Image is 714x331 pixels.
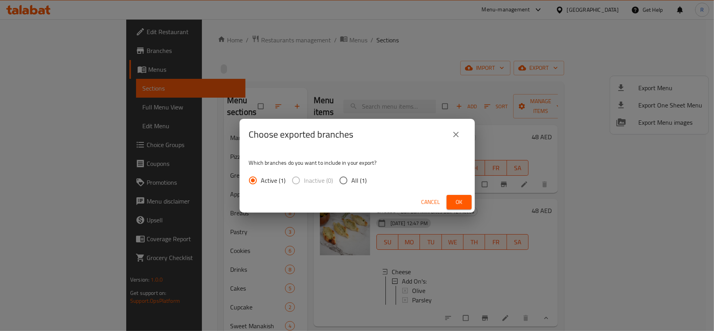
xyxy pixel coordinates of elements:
span: All (1) [352,176,367,185]
h2: Choose exported branches [249,128,354,141]
button: close [447,125,465,144]
p: Which branches do you want to include in your export? [249,159,465,167]
span: Inactive (0) [304,176,333,185]
span: Active (1) [261,176,286,185]
span: Ok [453,197,465,207]
button: Cancel [418,195,443,209]
span: Cancel [421,197,440,207]
button: Ok [447,195,472,209]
